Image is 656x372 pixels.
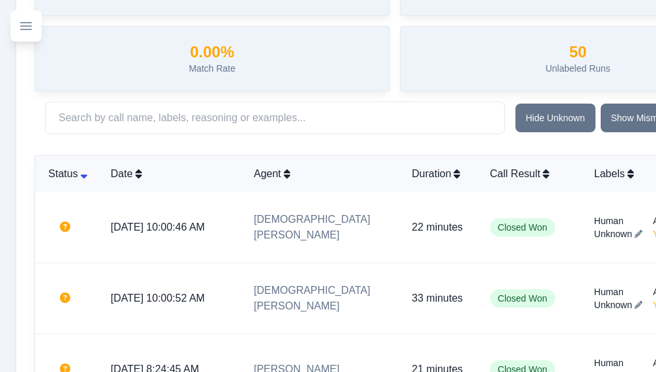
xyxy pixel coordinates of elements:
[594,298,632,311] span: Unknown
[46,166,90,182] div: Status
[515,104,595,132] button: Hide Unknown
[412,220,469,235] p: 22 minutes
[594,356,642,369] span: Human
[490,289,555,308] span: Closed Won
[412,166,469,182] div: Duration
[545,42,610,62] h3: 50
[594,285,642,298] span: Human
[412,291,469,306] p: 33 minutes
[189,62,236,75] p: Match Rate
[111,166,233,182] div: Date
[594,227,632,240] span: Unknown
[490,218,555,236] span: Closed Won
[111,293,205,304] a: [DATE] 10:00:52 AM
[254,214,370,240] a: [DEMOGRAPHIC_DATA][PERSON_NAME]
[545,62,610,75] p: Unlabeled Runs
[254,166,391,182] div: Agent
[254,285,370,311] a: [DEMOGRAPHIC_DATA][PERSON_NAME]
[45,102,505,134] input: Search by call name, labels, reasoning or examples...
[10,10,42,42] button: Toggle sidebar
[189,42,236,62] h3: 0.00 %
[111,222,205,233] a: [DATE] 10:00:46 AM
[594,214,642,227] span: Human
[490,166,573,182] div: Call Result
